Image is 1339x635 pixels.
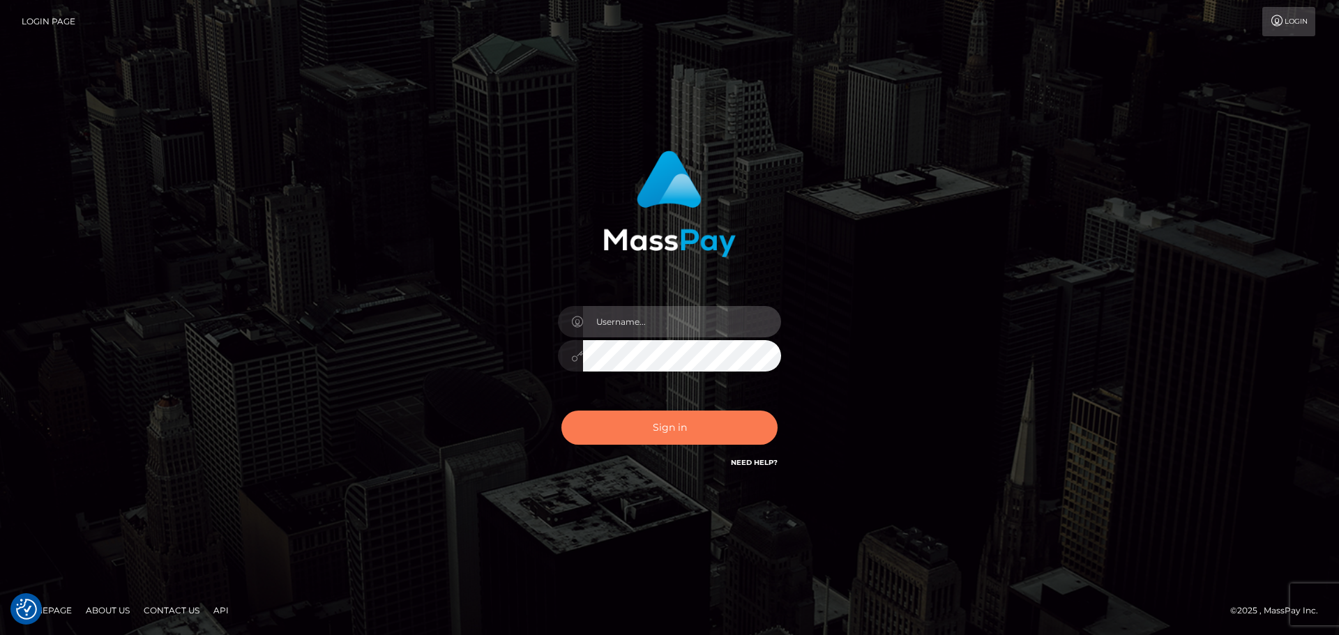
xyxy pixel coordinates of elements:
a: Contact Us [138,599,205,621]
a: Need Help? [731,458,778,467]
a: Homepage [15,599,77,621]
input: Username... [583,306,781,337]
a: Login Page [22,7,75,36]
div: © 2025 , MassPay Inc. [1230,603,1329,618]
img: Revisit consent button [16,599,37,620]
a: Login [1262,7,1315,36]
a: About Us [80,599,135,621]
button: Sign in [561,411,778,445]
button: Consent Preferences [16,599,37,620]
img: MassPay Login [603,151,736,257]
a: API [208,599,234,621]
